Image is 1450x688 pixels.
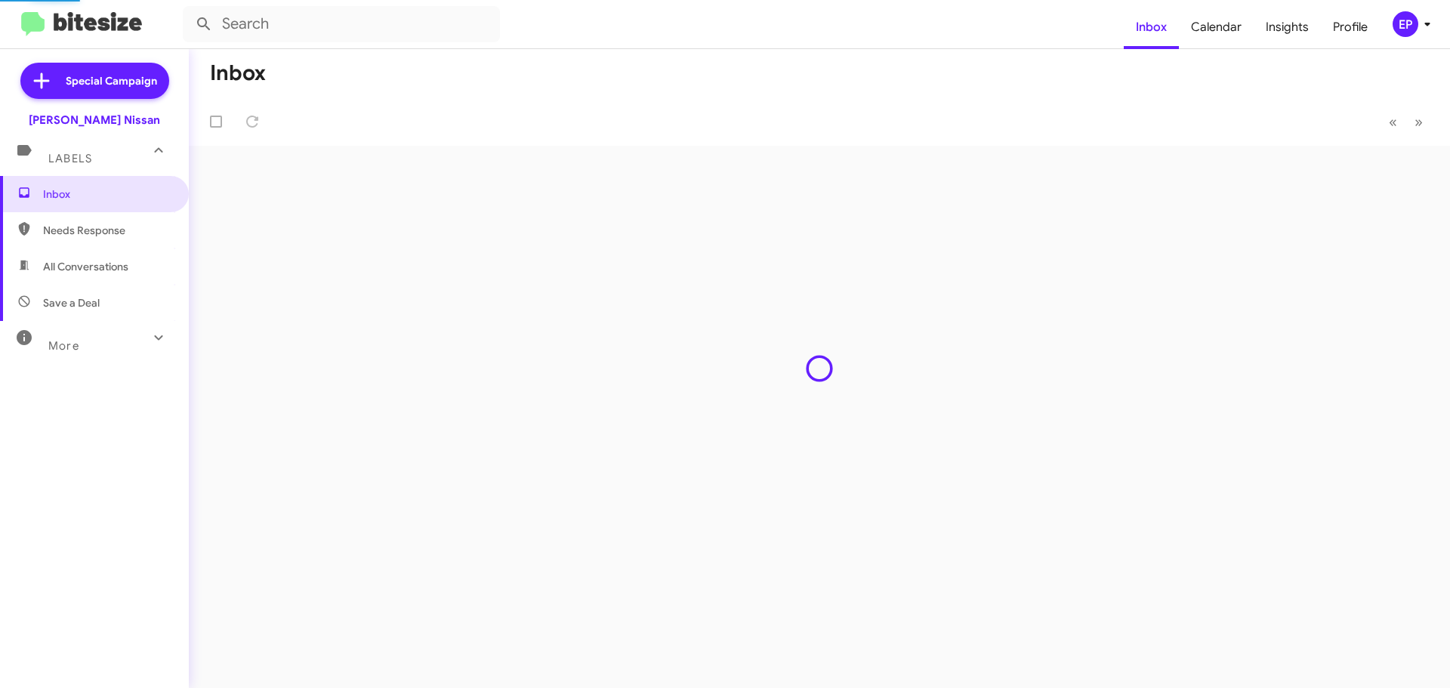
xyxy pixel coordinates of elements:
a: Special Campaign [20,63,169,99]
span: Inbox [43,187,171,202]
span: « [1389,113,1397,131]
span: Special Campaign [66,73,157,88]
span: » [1415,113,1423,131]
nav: Page navigation example [1381,106,1432,137]
span: Labels [48,152,92,165]
a: Inbox [1124,5,1179,49]
button: Previous [1380,106,1406,137]
button: Next [1405,106,1432,137]
div: EP [1393,11,1418,37]
span: Needs Response [43,223,171,238]
span: All Conversations [43,259,128,274]
span: Save a Deal [43,295,100,310]
div: [PERSON_NAME] Nissan [29,113,160,128]
input: Search [183,6,500,42]
span: More [48,339,79,353]
h1: Inbox [210,61,266,85]
a: Profile [1321,5,1380,49]
a: Calendar [1179,5,1254,49]
a: Insights [1254,5,1321,49]
button: EP [1380,11,1433,37]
